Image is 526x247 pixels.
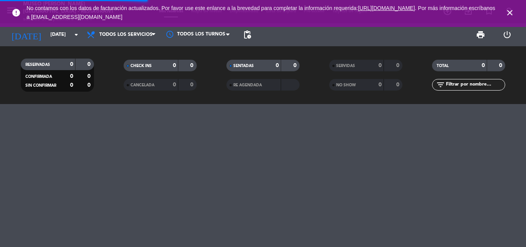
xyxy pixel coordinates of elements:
[12,8,21,17] i: error
[173,63,176,68] strong: 0
[476,30,485,39] span: print
[499,63,504,68] strong: 0
[6,26,47,43] i: [DATE]
[336,83,356,87] span: NO SHOW
[27,5,495,20] span: No contamos con los datos de facturación actualizados. Por favor use este enlance a la brevedad p...
[396,63,401,68] strong: 0
[358,5,415,11] a: [URL][DOMAIN_NAME]
[87,62,92,67] strong: 0
[25,63,50,67] span: RESERVADAS
[336,64,355,68] span: SERVIDAS
[505,8,514,17] i: close
[243,30,252,39] span: pending_actions
[436,80,445,89] i: filter_list
[276,63,279,68] strong: 0
[233,83,262,87] span: RE AGENDADA
[437,64,449,68] span: TOTAL
[482,63,485,68] strong: 0
[494,23,520,46] div: LOG OUT
[70,82,73,88] strong: 0
[72,30,81,39] i: arrow_drop_down
[233,64,254,68] span: SENTADAS
[379,82,382,87] strong: 0
[445,81,505,89] input: Filtrar por nombre...
[70,74,73,79] strong: 0
[27,5,495,20] a: . Por más información escríbanos a [EMAIL_ADDRESS][DOMAIN_NAME]
[25,84,56,87] span: SIN CONFIRMAR
[396,82,401,87] strong: 0
[190,82,195,87] strong: 0
[173,82,176,87] strong: 0
[190,63,195,68] strong: 0
[87,74,92,79] strong: 0
[87,82,92,88] strong: 0
[25,75,52,79] span: CONFIRMADA
[293,63,298,68] strong: 0
[99,32,152,37] span: Todos los servicios
[131,83,154,87] span: CANCELADA
[503,30,512,39] i: power_settings_new
[131,64,152,68] span: CHECK INS
[379,63,382,68] strong: 0
[70,62,73,67] strong: 0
